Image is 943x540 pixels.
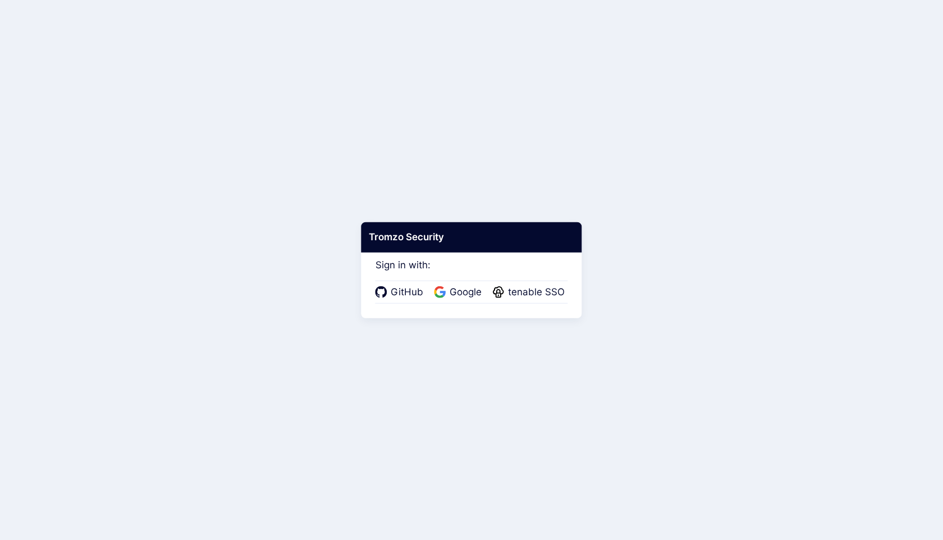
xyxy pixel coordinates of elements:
a: tenable SSO [493,285,568,300]
span: tenable SSO [505,285,568,300]
a: Google [434,285,485,300]
div: Sign in with: [376,244,568,304]
span: GitHub [387,285,427,300]
span: Google [446,285,485,300]
a: GitHub [376,285,427,300]
div: Tromzo Security [361,222,582,253]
